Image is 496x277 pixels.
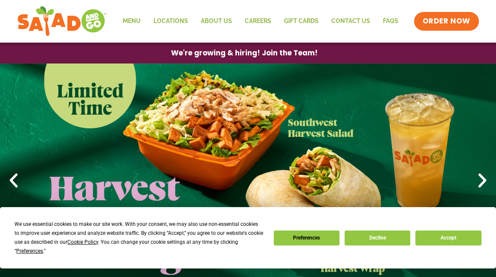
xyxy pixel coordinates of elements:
[345,231,410,245] button: Decline
[158,43,331,63] a: We're growing & hiring! Join the Team!
[325,12,377,31] a: Contact Us
[147,12,194,31] a: Locations
[116,12,147,31] a: Menu
[4,171,23,190] div: Previous slide
[415,231,481,245] button: Accept
[274,231,339,245] button: Preferences
[67,239,98,245] span: Cookie Policy
[414,12,479,31] a: ORDER NOW
[194,12,238,31] a: About Us
[16,248,43,254] span: Preferences
[377,12,405,31] a: FAQs
[116,12,405,31] nav: Menu
[423,16,470,26] span: ORDER NOW
[17,4,107,38] img: new-SAG-logo-768×292
[171,49,318,57] span: We're growing & hiring! Join the Team!
[15,220,263,256] div: We use essential cookies to make our site work. With your consent, we may also use non-essential ...
[278,12,325,31] a: GIFT CARDS
[238,12,278,31] a: Careers
[473,171,492,190] div: Next slide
